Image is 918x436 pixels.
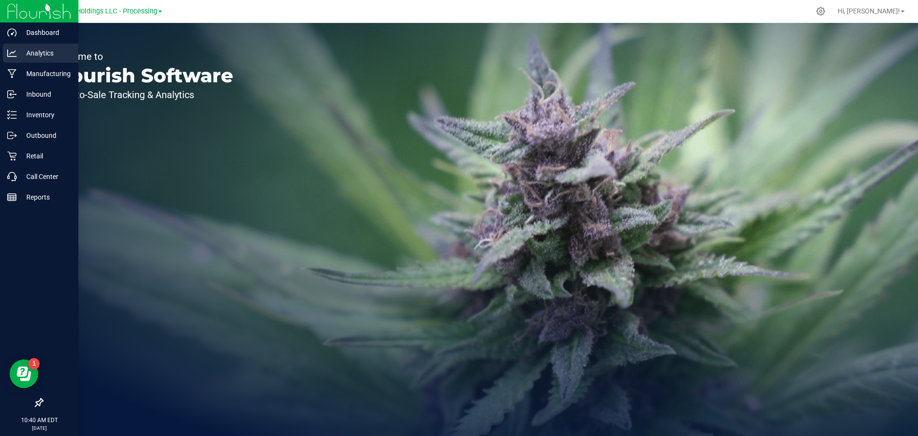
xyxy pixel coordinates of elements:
[17,89,74,100] p: Inbound
[7,192,17,202] inline-svg: Reports
[7,151,17,161] inline-svg: Retail
[815,7,827,16] div: Manage settings
[52,90,233,100] p: Seed-to-Sale Tracking & Analytics
[4,425,74,432] p: [DATE]
[17,150,74,162] p: Retail
[7,110,17,120] inline-svg: Inventory
[7,28,17,37] inline-svg: Dashboard
[33,7,157,15] span: Riviera Creek Holdings LLC - Processing
[17,47,74,59] p: Analytics
[17,171,74,182] p: Call Center
[7,131,17,140] inline-svg: Outbound
[52,66,233,85] p: Flourish Software
[7,172,17,181] inline-svg: Call Center
[10,359,38,388] iframe: Resource center
[17,191,74,203] p: Reports
[52,52,233,61] p: Welcome to
[7,69,17,78] inline-svg: Manufacturing
[28,358,40,369] iframe: Resource center unread badge
[4,416,74,425] p: 10:40 AM EDT
[17,109,74,121] p: Inventory
[17,130,74,141] p: Outbound
[838,7,900,15] span: Hi, [PERSON_NAME]!
[7,48,17,58] inline-svg: Analytics
[17,27,74,38] p: Dashboard
[7,89,17,99] inline-svg: Inbound
[17,68,74,79] p: Manufacturing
